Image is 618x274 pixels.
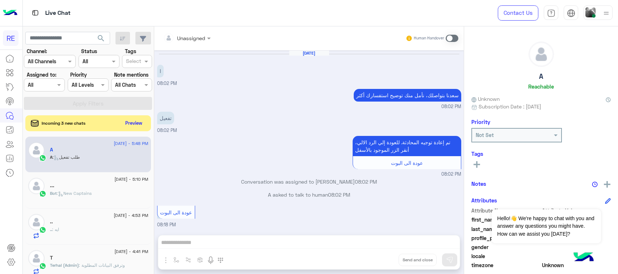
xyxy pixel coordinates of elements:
[471,234,541,242] span: profile_pic
[604,181,610,188] img: add
[529,42,554,67] img: defaultAdmin.png
[471,180,486,187] h6: Notes
[547,9,555,17] img: tab
[50,154,52,160] span: A
[542,261,611,269] span: Unknown
[50,255,53,261] h5: T
[289,51,329,56] h6: [DATE]
[39,226,46,234] img: WhatsApp
[544,5,558,21] a: tab
[353,136,461,156] p: 21/8/2025, 8:02 PM
[50,183,54,189] h5: ...
[414,35,444,41] small: Human Handover
[157,65,164,77] p: 21/8/2025, 8:02 PM
[471,150,611,157] h6: Tags
[114,176,148,183] span: [DATE] - 5:10 PM
[97,34,105,43] span: search
[28,142,45,158] img: defaultAdmin.png
[50,190,57,196] span: Bot
[79,262,125,268] span: وترفق البيانات المطلوبة
[114,248,148,255] span: [DATE] - 4:41 PM
[52,227,59,232] span: ايه
[391,160,423,166] span: عودة الى البوت
[50,147,53,153] h5: A
[50,262,79,268] span: Terhal (Admin)
[542,243,611,251] span: null
[27,47,47,55] label: Channel:
[24,97,152,110] button: Apply Filters
[157,128,177,133] span: 08:02 PM
[471,261,541,269] span: timezone
[28,250,45,266] img: defaultAdmin.png
[354,89,461,102] p: 21/8/2025, 8:02 PM
[399,254,437,266] button: Send and close
[57,190,92,196] span: : New Captains
[157,178,461,185] p: Conversation was assigned to [PERSON_NAME]
[160,209,192,215] span: عودة الى البوت
[471,197,497,204] h6: Attributes
[471,95,500,103] span: Unknown
[28,178,45,194] img: defaultAdmin.png
[125,57,141,67] div: Select
[3,5,17,21] img: Logo
[602,9,611,18] img: profile
[122,118,146,128] button: Preview
[39,262,46,270] img: WhatsApp
[157,112,174,124] p: 21/8/2025, 8:02 PM
[492,209,601,243] span: Hello!👋 We're happy to chat with you and answer any questions you might have. How can we assist y...
[328,192,350,198] span: 08:02 PM
[114,71,148,78] label: Note mentions
[45,8,71,18] p: Live Chat
[39,190,46,197] img: WhatsApp
[528,83,554,90] h6: Reachable
[114,212,148,219] span: [DATE] - 4:53 PM
[441,171,461,178] span: 08:02 PM
[3,30,18,46] div: RE
[114,140,148,147] span: [DATE] - 5:48 PM
[592,181,598,187] img: notes
[125,47,136,55] label: Tags
[567,9,575,17] img: tab
[539,72,543,81] h5: A
[441,103,461,110] span: 08:02 PM
[542,252,611,260] span: null
[81,47,97,55] label: Status
[52,154,80,160] span: : طلب تفعيل
[42,120,85,127] span: Incoming 3 new chats
[31,8,40,17] img: tab
[92,32,110,47] button: search
[471,216,541,223] span: first_name
[571,245,596,270] img: hulul-logo.png
[471,252,541,260] span: locale
[585,7,596,17] img: userImage
[471,225,541,233] span: last_name
[471,207,541,214] span: Attribute Name
[157,191,461,198] p: A asked to talk to human
[50,227,52,232] span: ..
[157,222,176,227] span: 08:18 PM
[27,71,56,78] label: Assigned to:
[70,71,87,78] label: Priority
[479,103,541,110] span: Subscription Date : [DATE]
[471,119,490,125] h6: Priority
[471,243,541,251] span: gender
[355,179,377,185] span: 08:02 PM
[28,214,45,230] img: defaultAdmin.png
[50,219,53,225] h5: ..
[39,154,46,162] img: WhatsApp
[157,81,177,86] span: 08:02 PM
[498,5,538,21] a: Contact Us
